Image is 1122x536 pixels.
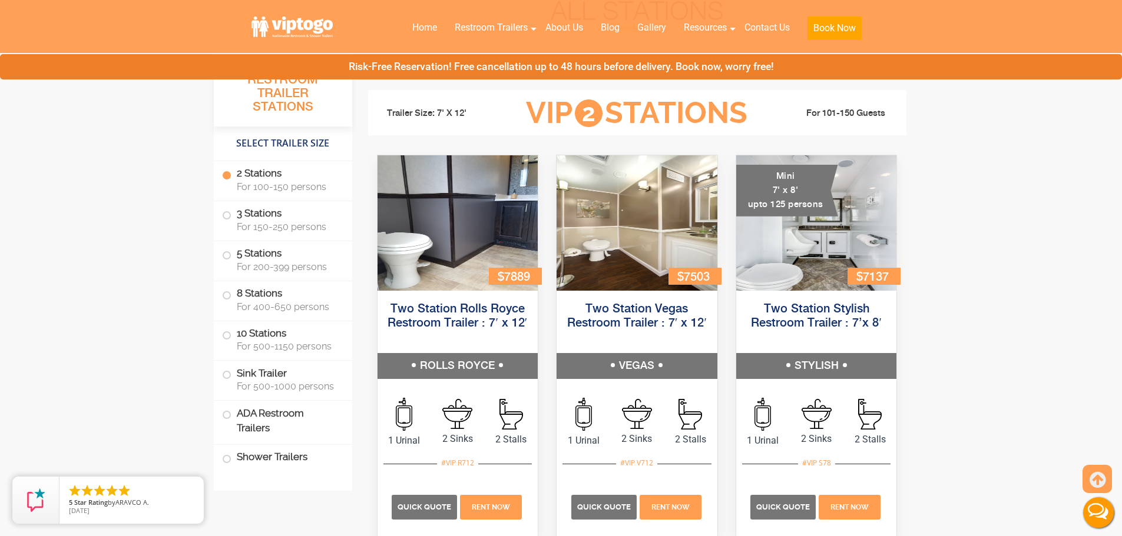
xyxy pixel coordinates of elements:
[92,484,107,498] li: 
[237,301,338,312] span: For 400-650 persons
[571,501,638,512] a: Quick Quote
[622,399,652,429] img: an icon of sink
[616,455,657,471] div: #VIP V712
[638,501,703,512] a: Rent Now
[756,502,810,511] span: Quick Quote
[74,498,108,507] span: Star Rating
[378,353,538,379] h5: ROLLS ROYCE
[557,155,717,291] img: Side view of two station restroom trailer with separate doors for males and females
[237,341,338,352] span: For 500-1150 persons
[222,241,344,278] label: 5 Stations
[557,434,610,448] span: 1 Urinal
[798,455,835,471] div: #VIP S78
[628,15,675,41] a: Gallery
[115,498,149,507] span: ARAVCO A.
[68,484,82,498] li: 
[222,361,344,397] label: Sink Trailer
[575,398,592,431] img: an icon of urinal
[736,353,897,379] h5: STYLISH
[751,303,881,329] a: Two Station Stylish Restroom Trailer : 7’x 8′
[799,15,871,47] a: Book Now
[736,15,799,41] a: Contact Us
[437,455,478,471] div: #VIP R712
[24,488,48,512] img: Review Rating
[237,221,338,232] span: For 150-250 persons
[222,445,344,470] label: Shower Trailers
[431,432,484,446] span: 2 Sinks
[679,399,702,430] img: an icon of Stall
[651,503,690,511] span: Rent Now
[459,501,524,512] a: Rent Now
[378,434,431,448] span: 1 Urinal
[489,268,542,285] div: $7889
[1075,489,1122,536] button: Live Chat
[499,399,523,430] img: an icon of Stall
[472,503,510,511] span: Rent Now
[388,303,527,329] a: Two Station Rolls Royce Restroom Trailer : 7′ x 12′
[754,398,771,431] img: an icon of urinal
[766,106,898,121] li: For 101-150 Guests
[575,99,603,127] span: 2
[222,201,344,238] label: 3 Stations
[537,15,592,41] a: About Us
[848,268,901,285] div: $7137
[577,502,631,511] span: Quick Quote
[736,165,838,217] div: Mini 7' x 8' upto 125 persons
[237,261,338,272] span: For 200-399 persons
[117,484,131,498] li: 
[398,502,451,511] span: Quick Quote
[222,321,344,358] label: 10 Stations
[508,97,766,129] h3: VIP Stations
[214,132,352,155] h4: Select Trailer Size
[222,161,344,198] label: 2 Stations
[69,498,72,507] span: 5
[237,381,338,392] span: For 500-1000 persons
[237,181,338,192] span: For 100-150 persons
[830,503,869,511] span: Rent Now
[376,96,508,131] li: Trailer Size: 7' X 12'
[222,401,344,441] label: ADA Restroom Trailers
[802,399,832,429] img: an icon of sink
[664,432,717,447] span: 2 Stalls
[446,15,537,41] a: Restroom Trailers
[567,303,707,329] a: Two Station Vegas Restroom Trailer : 7′ x 12′
[790,432,843,446] span: 2 Sinks
[69,506,90,515] span: [DATE]
[557,353,717,379] h5: VEGAS
[807,16,862,40] button: Book Now
[858,399,882,430] img: an icon of Stall
[675,15,736,41] a: Resources
[69,499,194,507] span: by
[817,501,882,512] a: Rent Now
[668,268,721,285] div: $7503
[736,434,790,448] span: 1 Urinal
[736,155,897,291] img: A mini restroom trailer with two separate stations and separate doors for males and females
[592,15,628,41] a: Blog
[750,501,817,512] a: Quick Quote
[378,155,538,291] img: Side view of two station restroom trailer with separate doors for males and females
[610,432,664,446] span: 2 Sinks
[392,501,459,512] a: Quick Quote
[105,484,119,498] li: 
[843,432,897,447] span: 2 Stalls
[442,399,472,429] img: an icon of sink
[214,56,352,126] h3: All Portable Restroom Trailer Stations
[403,15,446,41] a: Home
[396,398,412,431] img: an icon of urinal
[80,484,94,498] li: 
[484,432,538,447] span: 2 Stalls
[222,281,344,318] label: 8 Stations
